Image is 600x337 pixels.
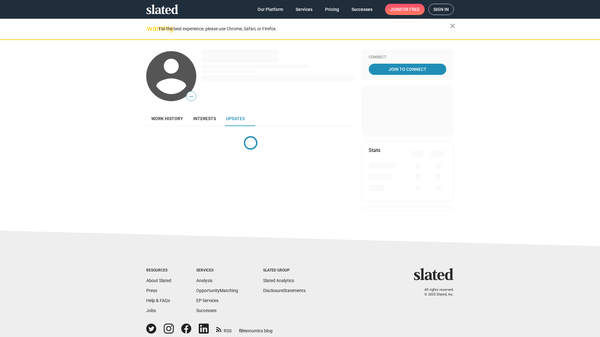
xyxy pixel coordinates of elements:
a: Successes [347,4,377,15]
mat-icon: close [449,22,456,30]
span: Pricing [325,4,339,15]
a: filmonomics blog [239,323,272,334]
span: Our Platform [257,4,283,15]
a: Join To Connect [369,64,446,75]
span: Sign in [433,4,449,15]
a: Sign in [428,4,454,15]
span: Join [390,4,420,15]
a: About Slated [146,278,171,283]
a: Pricing [320,4,344,15]
a: RSS [216,324,232,334]
a: Updates [221,111,250,126]
a: Successes [196,308,217,313]
a: Jobs [146,308,156,313]
div: Resources [146,268,171,273]
a: Slated Analytics [263,278,294,283]
div: Slated Group [263,268,306,273]
a: Interests [188,111,221,126]
a: Our Platform [252,4,288,15]
span: Services [296,4,312,15]
span: film [239,328,247,333]
span: Successes [352,4,372,15]
span: Updates [226,116,245,121]
a: DisclosureStatements [263,288,306,293]
span: Interests [193,116,216,121]
span: Join To Connect [370,64,445,75]
div: Connect [369,55,446,60]
a: Services [291,4,317,15]
a: Help & FAQs [146,298,170,303]
a: Joinfor free [385,4,425,15]
mat-card-title: Stats [369,147,380,154]
a: OpportunityMatching [196,288,238,293]
span: Work history [151,116,183,121]
p: All rights reserved. © 2025 Slated, Inc. [418,288,454,297]
a: Work history [146,111,188,126]
span: for free [400,4,420,15]
a: EP Services [196,298,218,303]
a: Press [146,288,157,293]
a: Analysis [196,278,212,283]
div: Services [196,268,238,273]
span: — [187,92,196,100]
mat-icon: warning [147,25,154,32]
div: For the best experience, please use Chrome, Safari, or Firefox. [159,25,450,33]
